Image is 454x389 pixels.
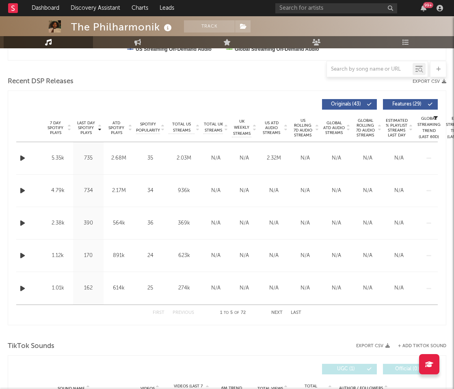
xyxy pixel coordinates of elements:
[354,118,376,138] span: Global Rolling 7D Audio Streams
[327,66,413,73] input: Search by song name or URL
[106,187,132,195] div: 2.17M
[271,311,283,315] button: Next
[260,187,288,195] div: N/A
[354,284,381,292] div: N/A
[260,284,288,292] div: N/A
[75,284,102,292] div: 162
[169,121,195,134] span: Total US Streams
[354,187,381,195] div: N/A
[234,311,239,315] span: of
[232,154,256,162] div: N/A
[421,5,426,11] button: 99+
[45,154,71,162] div: 5.35k
[203,219,228,227] div: N/A
[203,252,228,260] div: N/A
[398,344,446,348] button: + Add TikTok Sound
[8,341,54,351] span: TikTok Sounds
[71,20,174,34] div: The Philharmonik
[232,119,251,137] span: UK Weekly Streams
[136,187,164,195] div: 34
[75,154,102,162] div: 735
[354,219,381,227] div: N/A
[385,118,408,138] span: Estimated % Playlist Streams Last Day
[327,367,365,372] span: UGC ( 1 )
[388,367,426,372] span: Official ( 0 )
[383,364,438,374] button: Official(0)
[203,154,228,162] div: N/A
[323,187,350,195] div: N/A
[323,252,350,260] div: N/A
[385,219,413,227] div: N/A
[260,154,288,162] div: 2.32M
[45,187,71,195] div: 4.79k
[413,79,446,84] button: Export CSV
[203,121,223,134] span: Total UK Streams
[136,154,164,162] div: 35
[356,344,390,348] button: Export CSV
[106,252,132,260] div: 891k
[8,77,74,86] span: Recent DSP Releases
[106,219,132,227] div: 564k
[260,121,283,135] span: US ATD Audio Streams
[235,46,319,52] text: Global Streaming On-Demand Audio
[136,284,164,292] div: 25
[153,311,164,315] button: First
[232,252,256,260] div: N/A
[169,284,199,292] div: 274k
[210,308,255,318] div: 1 5 72
[423,2,433,8] div: 99 +
[323,284,350,292] div: N/A
[224,311,229,315] span: to
[203,284,228,292] div: N/A
[390,344,446,348] button: + Add TikTok Sound
[232,284,256,292] div: N/A
[292,284,319,292] div: N/A
[45,284,71,292] div: 1.01k
[327,102,365,107] span: Originals ( 43 )
[354,154,381,162] div: N/A
[106,284,132,292] div: 614k
[385,284,413,292] div: N/A
[203,187,228,195] div: N/A
[292,118,314,138] span: US Rolling 7D Audio Streams
[292,219,319,227] div: N/A
[106,121,127,135] span: ATD Spotify Plays
[275,3,397,13] input: Search for artists
[385,252,413,260] div: N/A
[354,252,381,260] div: N/A
[322,364,377,374] button: UGC(1)
[169,252,199,260] div: 623k
[169,219,199,227] div: 369k
[75,219,102,227] div: 390
[388,102,426,107] span: Features ( 29 )
[136,219,164,227] div: 36
[323,121,345,135] span: Global ATD Audio Streams
[169,187,199,195] div: 936k
[385,187,413,195] div: N/A
[292,252,319,260] div: N/A
[169,154,199,162] div: 2.03M
[75,121,97,135] span: Last Day Spotify Plays
[385,154,413,162] div: N/A
[260,252,288,260] div: N/A
[136,121,160,134] span: Spotify Popularity
[75,187,102,195] div: 734
[136,46,212,52] text: US Streaming On-Demand Audio
[292,154,319,162] div: N/A
[322,99,377,110] button: Originals(43)
[417,116,441,140] div: Global Streaming Trend (Last 60D)
[173,311,194,315] button: Previous
[75,252,102,260] div: 170
[136,252,164,260] div: 24
[45,121,66,135] span: 7 Day Spotify Plays
[323,154,350,162] div: N/A
[260,219,288,227] div: N/A
[232,219,256,227] div: N/A
[45,219,71,227] div: 2.38k
[45,252,71,260] div: 1.12k
[323,219,350,227] div: N/A
[291,311,301,315] button: Last
[106,154,132,162] div: 2.68M
[184,20,235,32] button: Track
[292,187,319,195] div: N/A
